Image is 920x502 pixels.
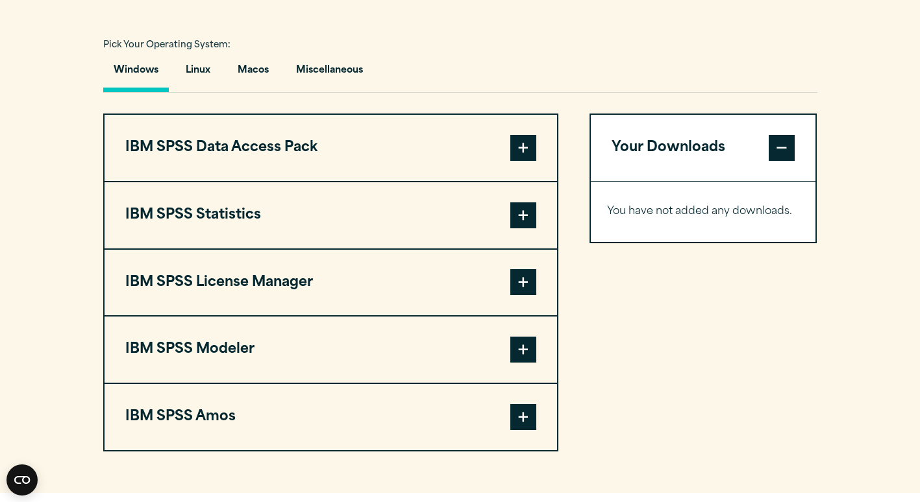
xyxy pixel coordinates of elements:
p: You have not added any downloads. [607,202,800,221]
button: IBM SPSS Modeler [105,317,557,383]
div: Your Downloads [591,181,816,242]
button: Windows [103,55,169,92]
button: Your Downloads [591,115,816,181]
button: Linux [175,55,221,92]
button: IBM SPSS Statistics [105,182,557,248]
button: Macos [227,55,279,92]
span: Pick Your Operating System: [103,41,230,49]
button: IBM SPSS License Manager [105,250,557,316]
button: Miscellaneous [286,55,373,92]
button: IBM SPSS Data Access Pack [105,115,557,181]
button: Open CMP widget [6,464,38,496]
button: IBM SPSS Amos [105,384,557,450]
